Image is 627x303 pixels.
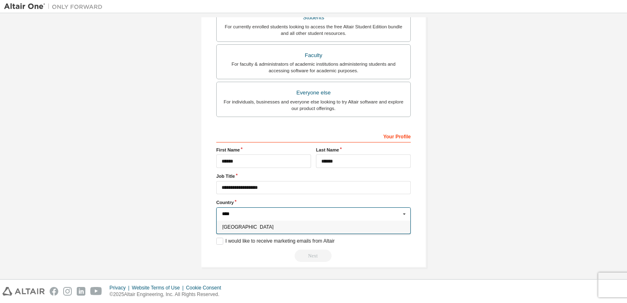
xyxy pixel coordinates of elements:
[216,173,411,179] label: Job Title
[216,147,311,153] label: First Name
[110,285,132,291] div: Privacy
[222,99,405,112] div: For individuals, businesses and everyone else looking to try Altair software and explore our prod...
[216,250,411,262] div: Read and acccept EULA to continue
[110,291,226,298] p: © 2025 Altair Engineering, Inc. All Rights Reserved.
[186,285,226,291] div: Cookie Consent
[216,199,411,206] label: Country
[222,50,405,61] div: Faculty
[77,287,85,296] img: linkedin.svg
[132,285,186,291] div: Website Terms of Use
[316,147,411,153] label: Last Name
[216,129,411,142] div: Your Profile
[90,287,102,296] img: youtube.svg
[222,12,405,23] div: Students
[222,23,405,37] div: For currently enrolled students looking to access the free Altair Student Edition bundle and all ...
[222,87,405,99] div: Everyone else
[2,287,45,296] img: altair_logo.svg
[222,225,405,230] span: [GEOGRAPHIC_DATA]
[216,238,334,245] label: I would like to receive marketing emails from Altair
[63,287,72,296] img: instagram.svg
[222,61,405,74] div: For faculty & administrators of academic institutions administering students and accessing softwa...
[50,287,58,296] img: facebook.svg
[4,2,107,11] img: Altair One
